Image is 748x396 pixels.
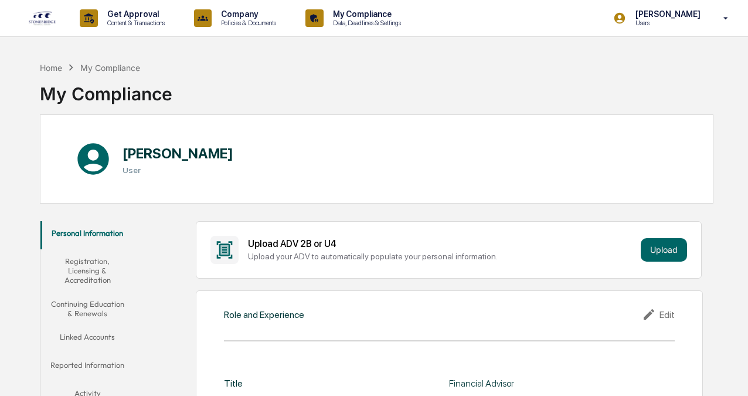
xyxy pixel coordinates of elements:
p: My Compliance [324,9,407,19]
div: Role and Experience [224,309,304,320]
p: Users [626,19,706,27]
div: Upload ADV 2B or U4 [248,238,636,249]
p: Data, Deadlines & Settings [324,19,407,27]
p: Policies & Documents [212,19,282,27]
div: My Compliance [40,74,172,104]
p: Content & Transactions [98,19,171,27]
button: Reported Information [40,353,134,381]
h1: [PERSON_NAME] [123,145,233,162]
img: logo [28,11,56,26]
p: Get Approval [98,9,171,19]
button: Continuing Education & Renewals [40,292,134,326]
div: Home [40,63,62,73]
button: Personal Information [40,221,134,249]
p: Company [212,9,282,19]
div: Financial Advisor [449,378,674,389]
h3: User [123,165,233,175]
div: My Compliance [80,63,140,73]
div: Edit [642,307,675,321]
button: Upload [641,238,687,262]
div: Title [224,378,243,389]
div: Upload your ADV to automatically populate your personal information. [248,252,636,261]
button: Registration, Licensing & Accreditation [40,249,134,292]
button: Linked Accounts [40,325,134,353]
p: [PERSON_NAME] [626,9,706,19]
